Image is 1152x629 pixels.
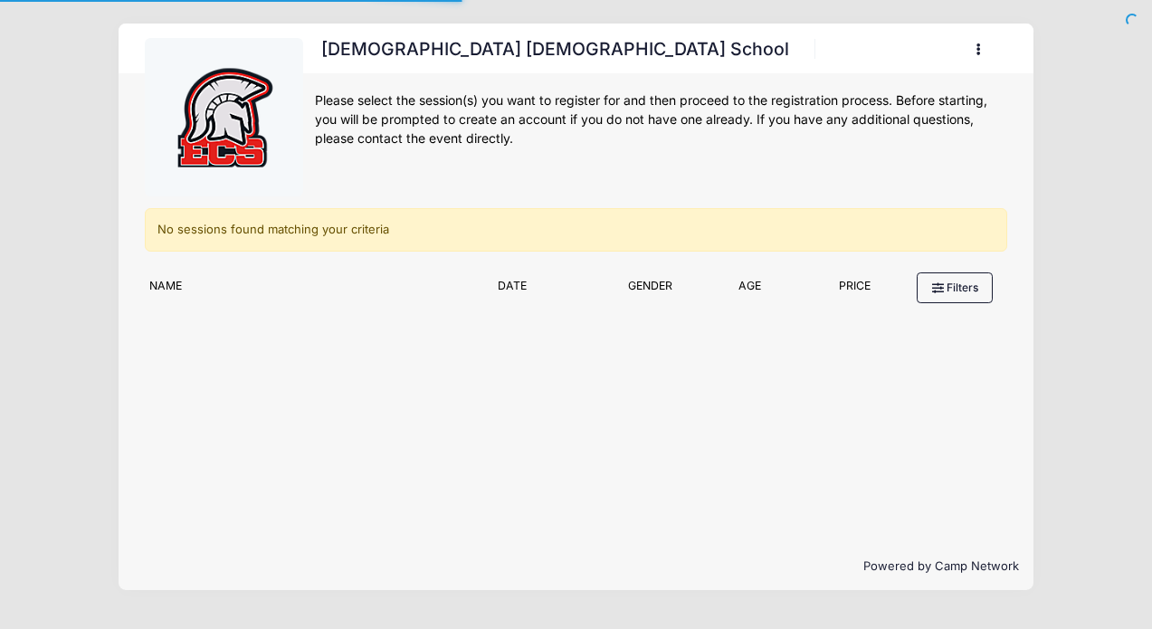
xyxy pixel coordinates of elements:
[803,278,907,303] div: Price
[141,278,490,303] div: Name
[602,278,698,303] div: Gender
[315,91,1006,148] div: Please select the session(s) you want to register for and then proceed to the registration proces...
[145,208,1006,252] div: No sessions found matching your criteria
[315,33,795,65] h1: [DEMOGRAPHIC_DATA] [DEMOGRAPHIC_DATA] School
[133,558,1018,576] p: Powered by Camp Network
[917,272,993,303] button: Filters
[489,278,602,303] div: Date
[698,278,802,303] div: Age
[157,50,292,186] img: logo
